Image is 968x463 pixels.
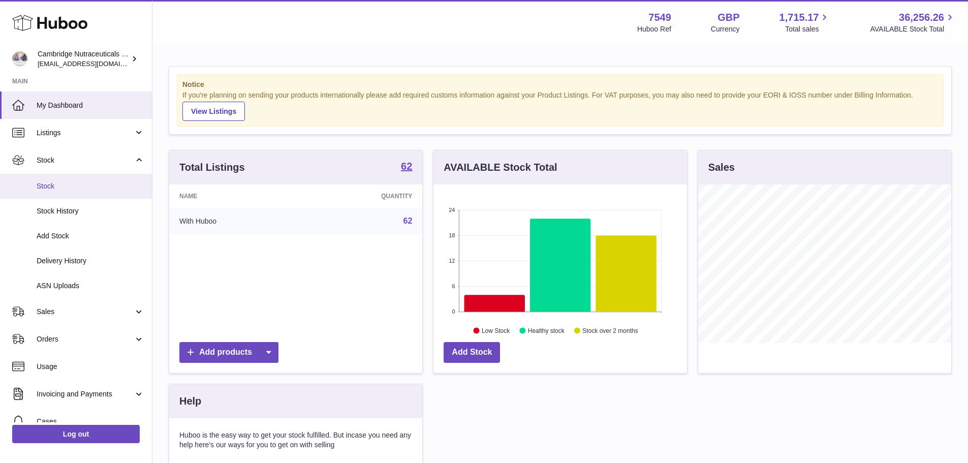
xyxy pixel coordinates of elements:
div: If you're planning on sending your products internationally please add required customs informati... [182,90,938,121]
text: Stock over 2 months [583,327,638,334]
span: Invoicing and Payments [37,389,134,399]
span: 36,256.26 [899,11,944,24]
div: Currency [711,24,740,34]
div: Cambridge Nutraceuticals Ltd [38,49,129,69]
a: 62 [403,217,413,225]
span: Listings [37,128,134,138]
strong: GBP [717,11,739,24]
text: Low Stock [482,327,510,334]
text: 18 [449,232,455,238]
p: Huboo is the easy way to get your stock fulfilled. But incase you need any help here's our ways f... [179,430,412,450]
div: Huboo Ref [637,24,671,34]
strong: 62 [401,161,412,171]
th: Name [169,184,303,208]
text: 12 [449,258,455,264]
strong: 7549 [648,11,671,24]
a: 1,715.17 Total sales [779,11,831,34]
span: Orders [37,334,134,344]
td: With Huboo [169,208,303,234]
span: Add Stock [37,231,144,241]
span: Delivery History [37,256,144,266]
span: Total sales [785,24,830,34]
a: View Listings [182,102,245,121]
span: Stock History [37,206,144,216]
h3: AVAILABLE Stock Total [444,161,557,174]
span: 1,715.17 [779,11,819,24]
span: Sales [37,307,134,317]
a: 36,256.26 AVAILABLE Stock Total [870,11,956,34]
span: AVAILABLE Stock Total [870,24,956,34]
a: Add Stock [444,342,500,363]
strong: Notice [182,80,938,89]
text: Healthy stock [528,327,565,334]
span: Cases [37,417,144,426]
span: Stock [37,181,144,191]
span: Usage [37,362,144,372]
img: qvc@camnutra.com [12,51,27,67]
span: Stock [37,156,134,165]
span: My Dashboard [37,101,144,110]
a: 62 [401,161,412,173]
h3: Sales [708,161,735,174]
th: Quantity [303,184,422,208]
span: [EMAIL_ADDRESS][DOMAIN_NAME] [38,59,149,68]
h3: Total Listings [179,161,245,174]
a: Log out [12,425,140,443]
h3: Help [179,394,201,408]
span: ASN Uploads [37,281,144,291]
text: 24 [449,207,455,213]
text: 0 [452,308,455,315]
text: 6 [452,283,455,289]
a: Add products [179,342,278,363]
